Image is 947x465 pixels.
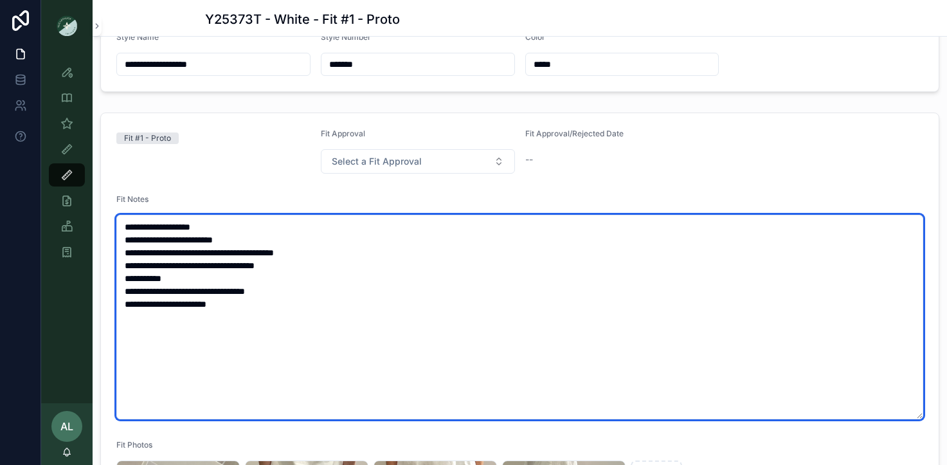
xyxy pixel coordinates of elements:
[525,153,533,166] span: --
[116,194,149,204] span: Fit Notes
[321,149,515,174] button: Select Button
[116,440,152,450] span: Fit Photos
[321,32,371,42] span: Style Number
[41,51,93,280] div: scrollable content
[205,10,400,28] h1: Y25373T - White - Fit #1 - Proto
[332,155,422,168] span: Select a Fit Approval
[116,32,159,42] span: Style Name
[124,132,171,144] div: Fit #1 - Proto
[525,32,545,42] span: Color
[321,129,365,138] span: Fit Approval
[60,419,73,434] span: AL
[525,129,624,138] span: Fit Approval/Rejected Date
[57,15,77,36] img: App logo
